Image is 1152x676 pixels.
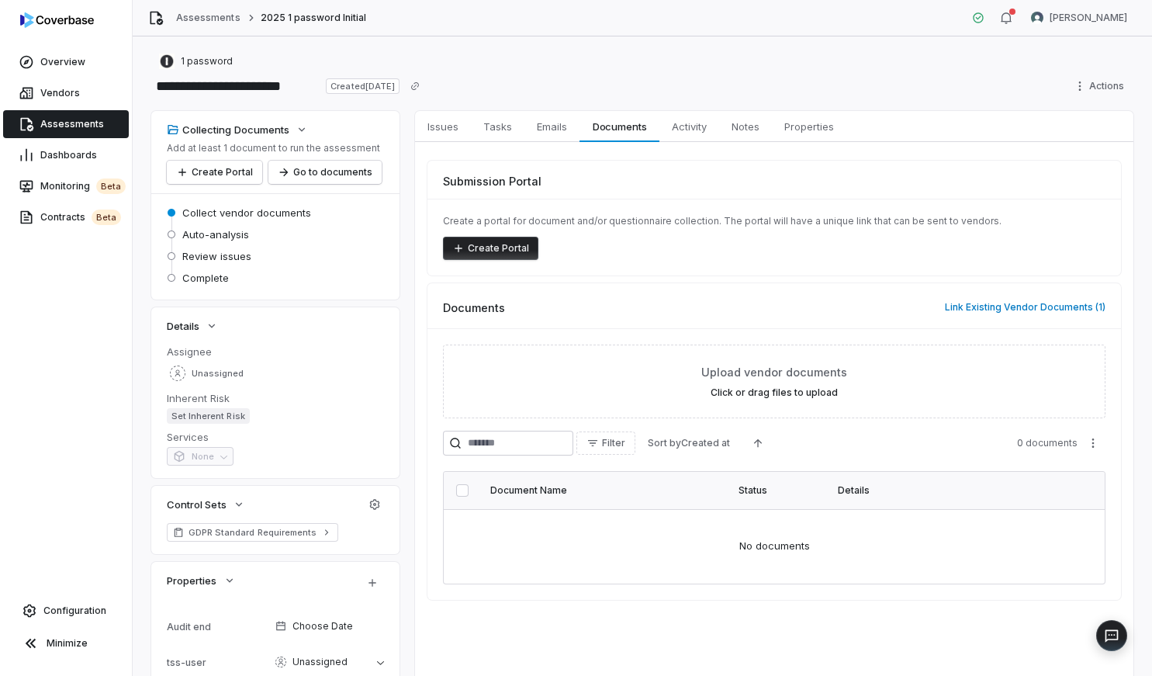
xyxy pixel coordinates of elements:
[189,526,317,539] span: GDPR Standard Requirements
[269,610,390,643] button: Choose Date
[1069,75,1133,98] button: Actions
[167,621,269,633] div: Audit end
[40,56,85,68] span: Overview
[167,123,289,137] div: Collecting Documents
[167,161,262,184] button: Create Portal
[3,203,129,231] a: Contractsbeta
[940,291,1110,324] button: Link Existing Vendor Documents (1)
[192,368,244,380] span: Unassigned
[182,206,311,220] span: Collect vendor documents
[1022,6,1136,29] button: Tom Jodoin avatar[PERSON_NAME]
[167,657,269,668] div: tss-user
[711,387,838,399] label: Click or drag files to upload
[477,116,518,137] span: Tasks
[268,161,382,184] button: Go to documents
[443,173,541,189] span: Submission Portal
[96,179,126,194] span: beta
[3,141,129,169] a: Dashboards
[40,179,126,194] span: Monitoring
[167,319,199,333] span: Details
[292,656,348,668] span: Unassigned
[6,597,126,625] a: Configuration
[167,345,384,359] dt: Assignee
[40,210,121,225] span: Contracts
[490,484,720,497] div: Document Name
[40,118,104,130] span: Assessments
[531,116,573,137] span: Emails
[443,237,538,260] button: Create Portal
[401,72,429,100] button: Copy link
[444,509,1105,584] td: No documents
[3,79,129,107] a: Vendors
[666,116,713,137] span: Activity
[40,87,80,99] span: Vendors
[3,48,129,76] a: Overview
[3,172,129,200] a: Monitoringbeta
[701,364,847,380] span: Upload vendor documents
[1050,12,1127,24] span: [PERSON_NAME]
[739,484,819,497] div: Status
[182,271,229,285] span: Complete
[167,142,382,154] p: Add at least 1 document to run the assessment
[443,300,505,316] span: Documents
[725,116,766,137] span: Notes
[742,432,773,455] button: Ascending
[162,567,240,595] button: Properties
[167,408,249,424] span: Set Inherent Risk
[40,149,97,161] span: Dashboards
[292,620,353,633] span: Choose Date
[182,249,251,263] span: Review issues
[443,215,1105,227] p: Create a portal for document and/or questionnaire collection. The portal will have a unique link ...
[261,12,367,24] span: 2025 1 password Initial
[167,391,384,405] dt: Inherent Risk
[602,437,625,449] span: Filter
[3,110,129,138] a: Assessments
[182,227,249,241] span: Auto-analysis
[167,497,226,511] span: Control Sets
[176,12,240,24] a: Assessments
[326,78,399,94] span: Created [DATE]
[167,574,216,588] span: Properties
[1017,437,1078,449] span: 0 documents
[162,312,223,340] button: Details
[838,484,1058,497] div: Details
[20,12,94,28] img: Coverbase logo
[1081,432,1105,455] button: More actions
[92,210,121,225] span: beta
[167,523,338,542] a: GDPR Standard Requirements
[586,116,653,137] span: Documents
[181,55,233,68] span: 1 password
[421,116,465,137] span: Issues
[162,491,249,518] button: Control Sets
[154,47,237,75] button: https://1password.com/1 password
[778,116,840,137] span: Properties
[576,432,635,455] button: Filter
[752,437,764,449] svg: Ascending
[47,637,88,650] span: Minimize
[162,116,313,144] button: Collecting Documents
[167,430,384,444] dt: Services
[43,605,106,617] span: Configuration
[1031,12,1043,24] img: Tom Jodoin avatar
[638,432,739,455] button: Sort byCreated at
[6,628,126,659] button: Minimize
